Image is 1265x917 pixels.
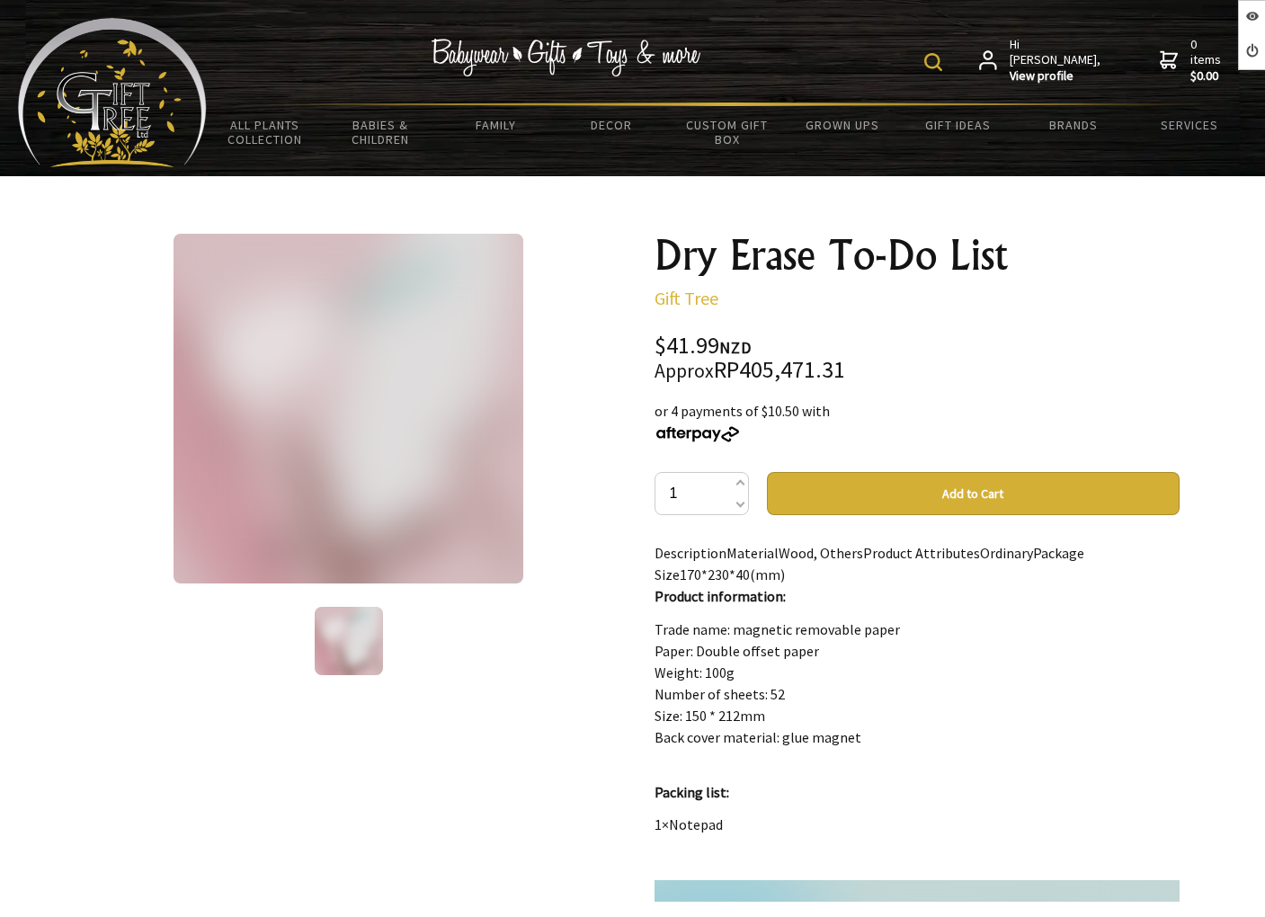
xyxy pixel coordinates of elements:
[655,287,718,309] a: Gift Tree
[431,39,700,76] img: Babywear - Gifts - Toys & more
[924,53,942,71] img: product search
[655,359,714,383] small: Approx
[207,106,323,158] a: All Plants Collection
[669,106,785,158] a: Custom Gift Box
[785,106,901,144] a: Grown Ups
[554,106,670,144] a: Decor
[900,106,1016,144] a: Gift Ideas
[767,472,1180,515] button: Add to Cart
[174,234,523,583] img: Dry Erase To-Do List
[655,400,1180,443] div: or 4 payments of $10.50 with
[655,619,1180,748] p: Trade name: magnetic removable paper Paper: Double offset paper Weight: 100g Number of sheets: 52...
[1016,106,1132,144] a: Brands
[323,106,439,158] a: Babies & Children
[438,106,554,144] a: Family
[655,542,1180,902] div: DescriptionMaterialWood, OthersProduct AttributesOrdinaryPackage Size170*230*40(mm)
[1132,106,1248,144] a: Services
[655,334,1180,382] div: $41.99 RP405,471.31
[1160,37,1225,85] a: 0 items$0.00
[18,18,207,167] img: Babyware - Gifts - Toys and more...
[655,426,741,442] img: Afterpay
[1010,37,1102,85] span: Hi [PERSON_NAME],
[1010,68,1102,85] strong: View profile
[1190,36,1225,85] span: 0 items
[655,783,729,801] strong: Packing list:
[979,37,1102,85] a: Hi [PERSON_NAME],View profile
[1190,68,1225,85] strong: $0.00
[655,234,1180,277] h1: Dry Erase To-Do List
[315,607,383,675] img: Dry Erase To-Do List
[655,814,1180,835] p: 1×Notepad
[655,587,786,605] strong: Product information:
[719,337,752,358] span: NZD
